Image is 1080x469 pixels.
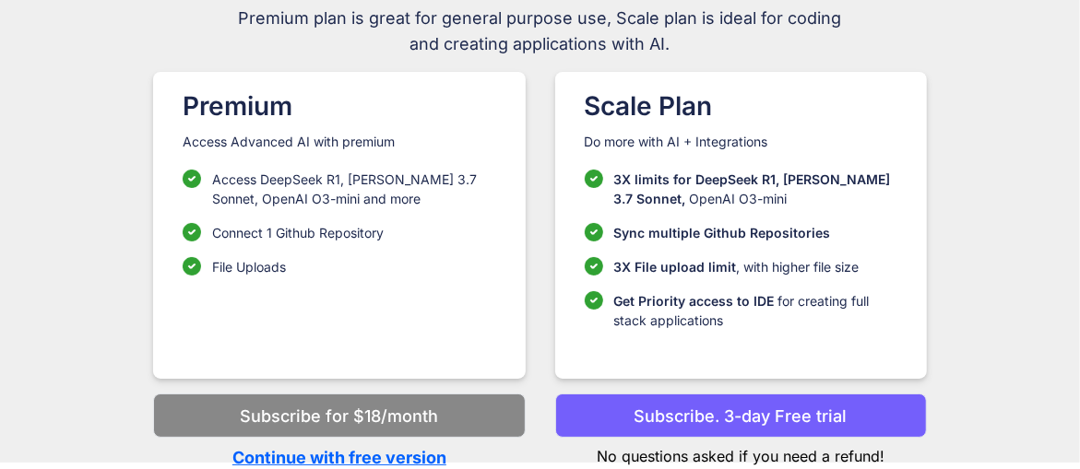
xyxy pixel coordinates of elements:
p: No questions asked if you need a refund! [555,438,927,467]
img: checklist [183,257,201,276]
p: OpenAI O3-mini [614,170,897,208]
img: checklist [585,170,603,188]
button: Subscribe for $18/month [153,393,525,438]
img: checklist [585,257,603,276]
h1: Premium [183,87,495,125]
p: Subscribe for $18/month [240,404,438,428]
p: , with higher file size [614,257,860,276]
img: checklist [585,291,603,310]
p: Connect 1 Github Repository [212,223,384,242]
span: Premium plan is great for general purpose use, Scale plan is ideal for coding and creating applic... [231,6,850,57]
h1: Scale Plan [585,87,897,125]
p: File Uploads [212,257,286,276]
p: Subscribe. 3-day Free trial [635,404,848,428]
img: checklist [183,170,201,188]
img: checklist [183,223,201,241]
img: checklist [585,223,603,241]
button: Subscribe. 3-day Free trial [555,393,927,438]
p: Sync multiple Github Repositories [614,223,831,242]
span: 3X limits for DeepSeek R1, [PERSON_NAME] 3.7 Sonnet, [614,171,891,206]
p: for creating full stack applications [614,291,897,330]
span: 3X File upload limit [614,259,737,275]
p: Do more with AI + Integrations [585,133,897,151]
p: Access Advanced AI with premium [183,133,495,151]
p: Access DeepSeek R1, [PERSON_NAME] 3.7 Sonnet, OpenAI O3-mini and more [212,170,495,208]
span: Get Priority access to IDE [614,293,775,309]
